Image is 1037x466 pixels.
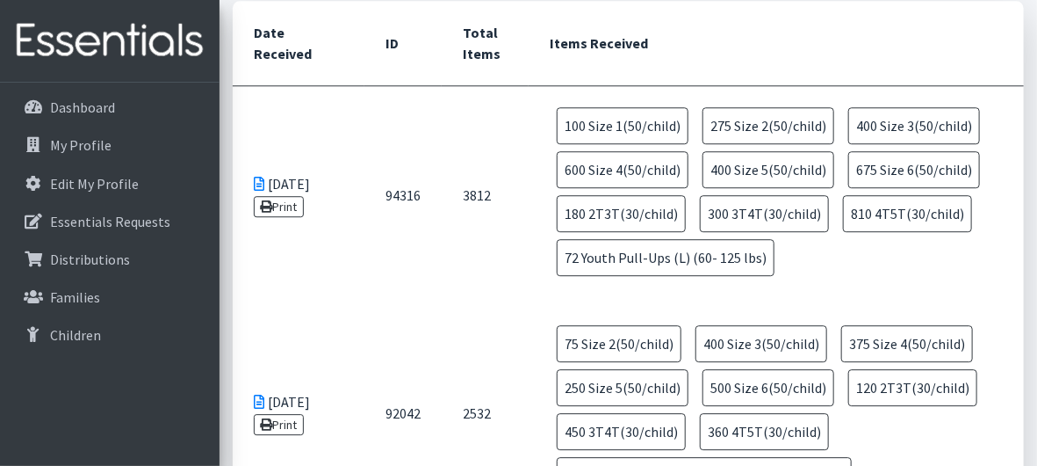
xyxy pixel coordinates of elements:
[557,325,681,362] span: 75 Size 2(50/child)
[233,1,364,86] th: Date Received
[702,151,834,188] span: 400 Size 5(50/child)
[7,90,212,125] a: Dashboard
[50,136,112,154] p: My Profile
[50,213,170,230] p: Essentials Requests
[557,413,686,450] span: 450 3T4T(30/child)
[7,280,212,315] a: Families
[557,239,774,276] span: 72 Youth Pull-Ups (L) (60- 125 lbs)
[700,195,829,232] span: 300 3T4T(30/child)
[848,369,977,406] span: 120 2T3T(30/child)
[702,107,834,144] span: 275 Size 2(50/child)
[364,86,442,305] td: 94316
[702,369,834,406] span: 500 Size 6(50/child)
[50,175,139,193] p: Edit My Profile
[700,413,829,450] span: 360 4T5T(30/child)
[557,107,688,144] span: 100 Size 1(50/child)
[50,326,101,344] p: Children
[50,288,100,306] p: Families
[7,204,212,239] a: Essentials Requests
[557,195,686,232] span: 180 2T3T(30/child)
[233,86,364,305] td: [DATE]
[364,1,442,86] th: ID
[254,414,304,435] a: Print
[442,86,529,305] td: 3812
[848,151,980,188] span: 675 Size 6(50/child)
[529,1,1024,86] th: Items Received
[442,1,529,86] th: Total Items
[7,317,212,353] a: Children
[695,325,827,362] span: 400 Size 3(50/child)
[557,369,688,406] span: 250 Size 5(50/child)
[7,127,212,163] a: My Profile
[7,11,212,70] img: HumanEssentials
[848,107,980,144] span: 400 Size 3(50/child)
[254,196,304,217] a: Print
[50,251,130,268] p: Distributions
[843,195,972,232] span: 810 4T5T(30/child)
[841,325,973,362] span: 375 Size 4(50/child)
[50,98,115,116] p: Dashboard
[7,242,212,277] a: Distributions
[557,151,688,188] span: 600 Size 4(50/child)
[7,166,212,201] a: Edit My Profile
